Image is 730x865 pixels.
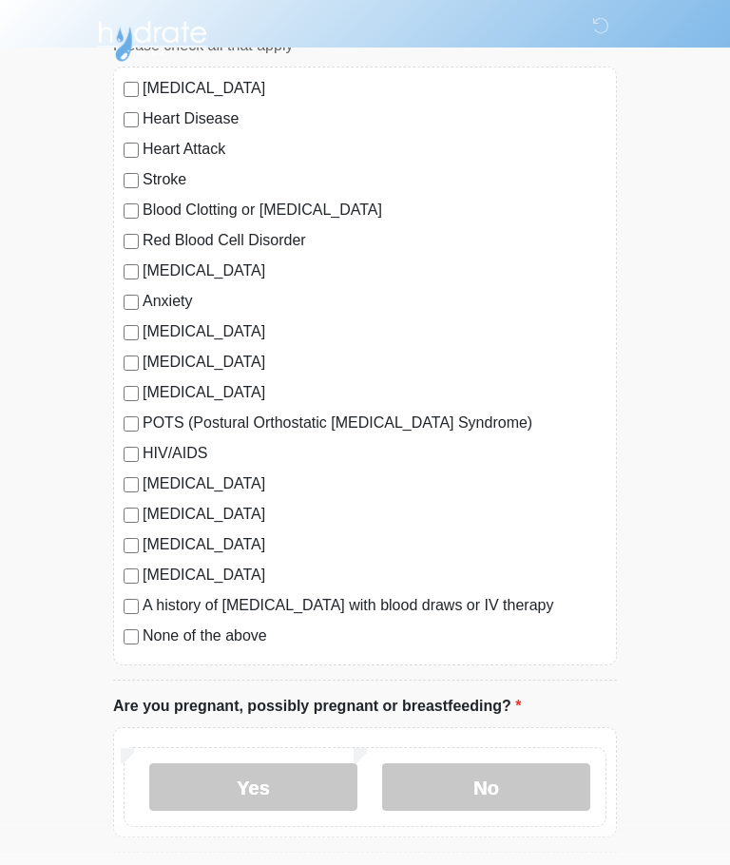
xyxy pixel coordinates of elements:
label: POTS (Postural Orthostatic [MEDICAL_DATA] Syndrome) [143,412,606,434]
input: [MEDICAL_DATA] [124,356,139,371]
label: Are you pregnant, possibly pregnant or breastfeeding? [113,695,521,718]
label: [MEDICAL_DATA] [143,351,606,374]
input: A history of [MEDICAL_DATA] with blood draws or IV therapy [124,599,139,614]
label: [MEDICAL_DATA] [143,533,606,556]
input: [MEDICAL_DATA] [124,386,139,401]
input: [MEDICAL_DATA] [124,82,139,97]
input: [MEDICAL_DATA] [124,538,139,553]
label: Yes [149,763,357,811]
input: POTS (Postural Orthostatic [MEDICAL_DATA] Syndrome) [124,416,139,432]
label: No [382,763,590,811]
input: Anxiety [124,295,139,310]
img: Hydrate IV Bar - Arcadia Logo [94,14,210,63]
input: [MEDICAL_DATA] [124,264,139,279]
input: [MEDICAL_DATA] [124,568,139,584]
input: Heart Disease [124,112,139,127]
label: [MEDICAL_DATA] [143,320,606,343]
input: Heart Attack [124,143,139,158]
input: [MEDICAL_DATA] [124,508,139,523]
input: Stroke [124,173,139,188]
label: [MEDICAL_DATA] [143,564,606,586]
label: Heart Disease [143,107,606,130]
label: Red Blood Cell Disorder [143,229,606,252]
label: [MEDICAL_DATA] [143,381,606,404]
label: [MEDICAL_DATA] [143,472,606,495]
label: HIV/AIDS [143,442,606,465]
label: A history of [MEDICAL_DATA] with blood draws or IV therapy [143,594,606,617]
input: [MEDICAL_DATA] [124,325,139,340]
label: Anxiety [143,290,606,313]
input: [MEDICAL_DATA] [124,477,139,492]
label: Blood Clotting or [MEDICAL_DATA] [143,199,606,221]
label: Stroke [143,168,606,191]
input: HIV/AIDS [124,447,139,462]
label: [MEDICAL_DATA] [143,503,606,526]
label: None of the above [143,625,606,647]
label: [MEDICAL_DATA] [143,259,606,282]
input: Blood Clotting or [MEDICAL_DATA] [124,203,139,219]
label: Heart Attack [143,138,606,161]
label: [MEDICAL_DATA] [143,77,606,100]
input: None of the above [124,629,139,644]
input: Red Blood Cell Disorder [124,234,139,249]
